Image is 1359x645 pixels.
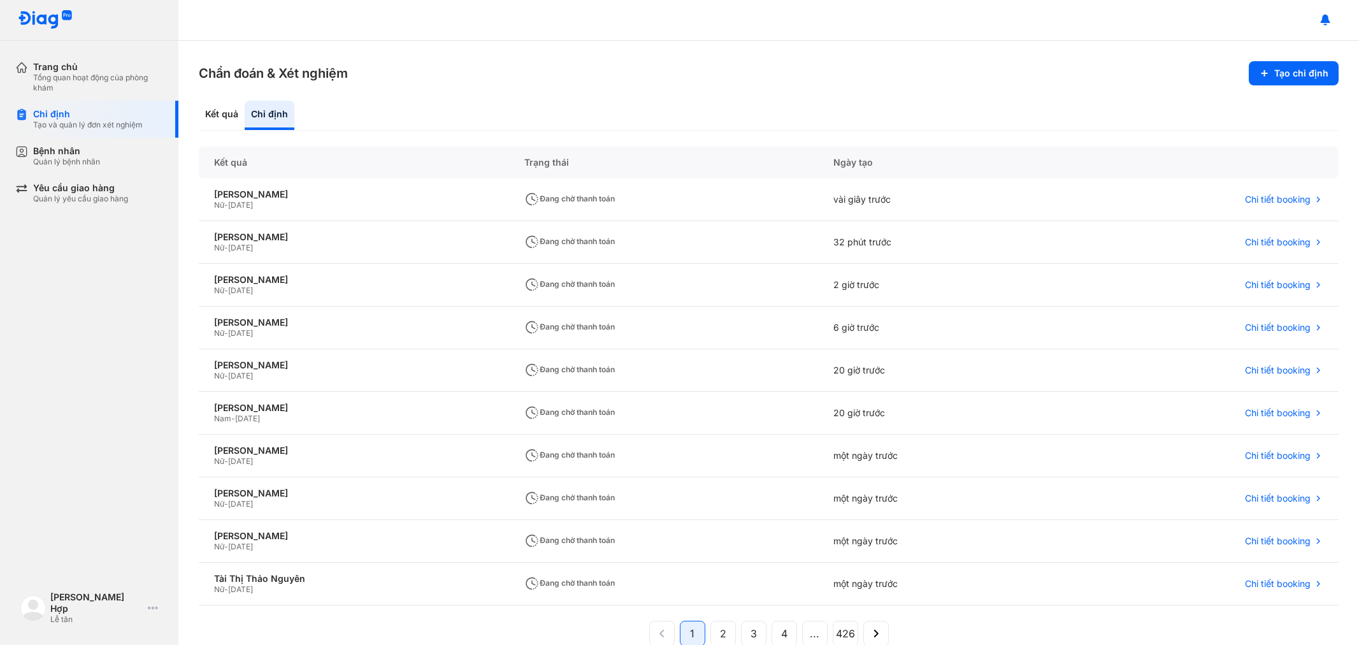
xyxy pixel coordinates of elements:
[1245,365,1311,376] span: Chi tiết booking
[224,456,228,466] span: -
[720,626,726,641] span: 2
[199,147,509,178] div: Kết quả
[1245,407,1311,419] span: Chi tiết booking
[509,147,818,178] div: Trạng thái
[214,573,494,584] div: Tài Thị Thảo Nguyên
[235,414,260,423] span: [DATE]
[818,307,1060,349] div: 6 giờ trước
[524,407,615,417] span: Đang chờ thanh toán
[214,530,494,542] div: [PERSON_NAME]
[50,591,143,614] div: [PERSON_NAME] Hợp
[781,626,787,641] span: 4
[214,243,224,252] span: Nữ
[690,626,694,641] span: 1
[818,435,1060,477] div: một ngày trước
[224,584,228,594] span: -
[1245,578,1311,590] span: Chi tiết booking
[214,445,494,456] div: [PERSON_NAME]
[818,392,1060,435] div: 20 giờ trước
[214,584,224,594] span: Nữ
[199,101,245,130] div: Kết quả
[33,61,163,73] div: Trang chủ
[1245,322,1311,333] span: Chi tiết booking
[224,286,228,295] span: -
[214,286,224,295] span: Nữ
[228,456,253,466] span: [DATE]
[214,328,224,338] span: Nữ
[214,274,494,286] div: [PERSON_NAME]
[50,614,143,625] div: Lễ tân
[224,499,228,509] span: -
[33,157,100,167] div: Quản lý bệnh nhân
[1245,493,1311,504] span: Chi tiết booking
[33,120,143,130] div: Tạo và quản lý đơn xét nghiệm
[524,535,615,545] span: Đang chờ thanh toán
[818,178,1060,221] div: vài giây trước
[33,182,128,194] div: Yêu cầu giao hàng
[224,328,228,338] span: -
[214,189,494,200] div: [PERSON_NAME]
[33,194,128,204] div: Quản lý yêu cầu giao hàng
[214,359,494,371] div: [PERSON_NAME]
[751,626,757,641] span: 3
[228,542,253,551] span: [DATE]
[214,499,224,509] span: Nữ
[836,626,855,641] span: 426
[1249,61,1339,85] button: Tạo chỉ định
[214,488,494,499] div: [PERSON_NAME]
[33,108,143,120] div: Chỉ định
[224,243,228,252] span: -
[228,243,253,252] span: [DATE]
[1245,279,1311,291] span: Chi tiết booking
[214,200,224,210] span: Nữ
[524,194,615,203] span: Đang chờ thanh toán
[20,595,46,621] img: logo
[818,221,1060,264] div: 32 phút trước
[214,414,231,423] span: Nam
[228,499,253,509] span: [DATE]
[214,542,224,551] span: Nữ
[33,73,163,93] div: Tổng quan hoạt động của phòng khám
[818,520,1060,563] div: một ngày trước
[214,371,224,380] span: Nữ
[228,200,253,210] span: [DATE]
[1245,236,1311,248] span: Chi tiết booking
[524,578,615,588] span: Đang chờ thanh toán
[818,147,1060,178] div: Ngày tạo
[1245,450,1311,461] span: Chi tiết booking
[818,477,1060,520] div: một ngày trước
[228,584,253,594] span: [DATE]
[199,64,348,82] h3: Chẩn đoán & Xét nghiệm
[228,328,253,338] span: [DATE]
[214,317,494,328] div: [PERSON_NAME]
[18,10,73,30] img: logo
[524,450,615,460] span: Đang chờ thanh toán
[524,365,615,374] span: Đang chờ thanh toán
[245,101,294,130] div: Chỉ định
[524,493,615,502] span: Đang chờ thanh toán
[1245,535,1311,547] span: Chi tiết booking
[810,626,819,641] span: ...
[818,563,1060,605] div: một ngày trước
[818,264,1060,307] div: 2 giờ trước
[524,236,615,246] span: Đang chờ thanh toán
[224,200,228,210] span: -
[231,414,235,423] span: -
[1245,194,1311,205] span: Chi tiết booking
[214,231,494,243] div: [PERSON_NAME]
[524,322,615,331] span: Đang chờ thanh toán
[214,402,494,414] div: [PERSON_NAME]
[224,371,228,380] span: -
[524,279,615,289] span: Đang chờ thanh toán
[224,542,228,551] span: -
[228,286,253,295] span: [DATE]
[33,145,100,157] div: Bệnh nhân
[214,456,224,466] span: Nữ
[818,349,1060,392] div: 20 giờ trước
[228,371,253,380] span: [DATE]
